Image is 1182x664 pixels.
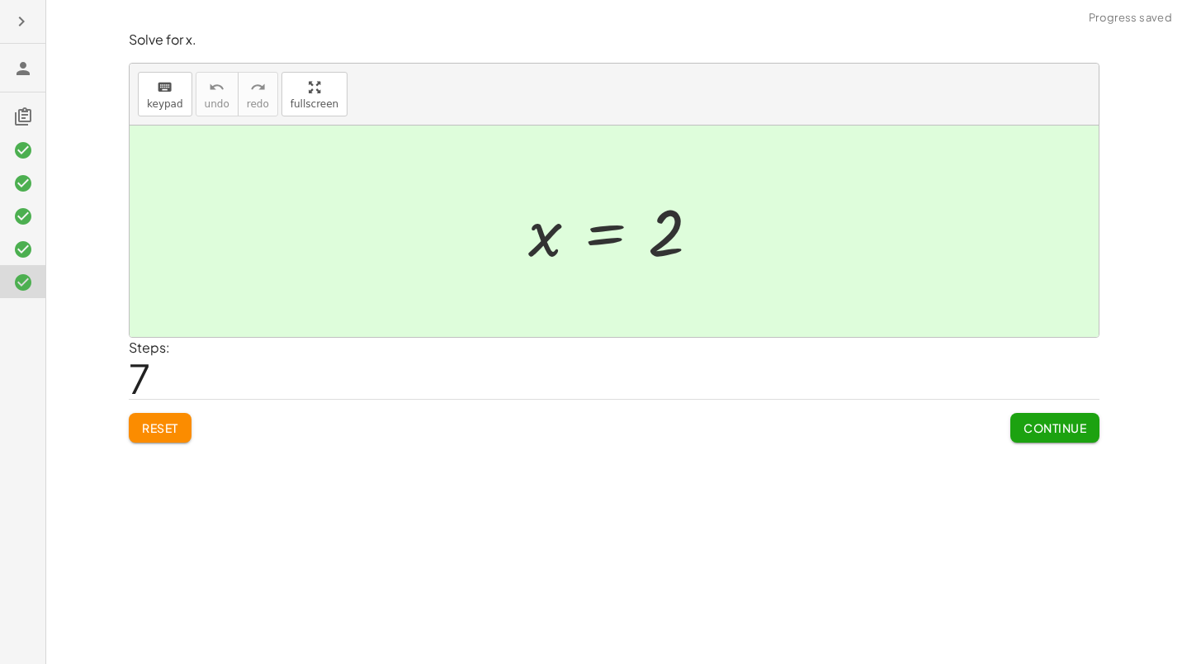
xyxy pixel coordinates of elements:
span: Continue [1024,420,1086,435]
span: redo [247,98,269,110]
i: Task finished and correct. [13,273,33,292]
i: redo [250,78,266,97]
button: Continue [1010,413,1099,443]
button: redoredo [238,72,278,116]
button: keyboardkeypad [138,72,192,116]
i: keyboard [157,78,173,97]
i: Task finished and correct. [13,206,33,226]
span: fullscreen [291,98,338,110]
button: undoundo [196,72,239,116]
span: Reset [142,420,178,435]
i: Task finished and correct. [13,240,33,259]
button: fullscreen [281,72,348,116]
i: undo [209,78,225,97]
i: Task finished and correct. [13,173,33,193]
span: Progress saved [1089,10,1172,26]
span: keypad [147,98,183,110]
span: undo [205,98,229,110]
i: Anushka Ragi [13,59,33,78]
span: 7 [129,353,150,403]
i: Task finished and correct. [13,140,33,160]
label: Steps: [129,339,170,356]
p: Solve for x. [129,31,1099,50]
button: Reset [129,413,191,443]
